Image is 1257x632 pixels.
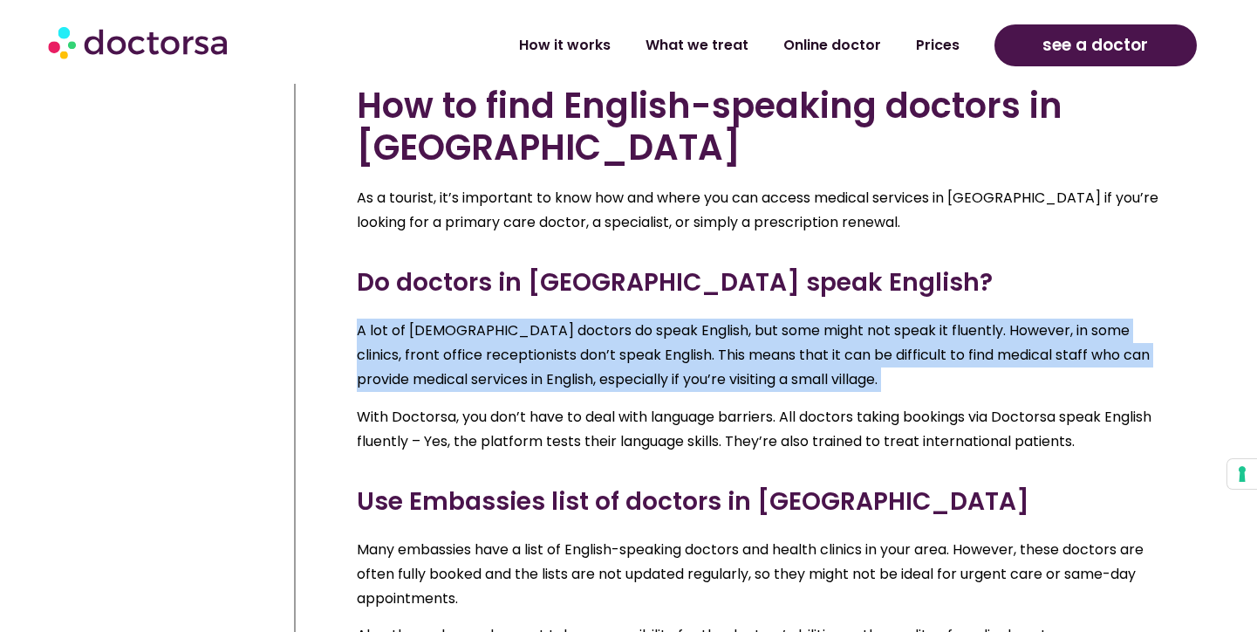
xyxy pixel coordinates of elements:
button: Your consent preferences for tracking technologies [1227,459,1257,489]
span: see a doctor [1042,31,1148,59]
nav: Menu [333,25,977,65]
h3: Use Embassies list of doctors in [GEOGRAPHIC_DATA] [357,484,1164,520]
p: As a tourist, it’s important to know how and where you can access medical services in [GEOGRAPHIC... [357,186,1164,235]
h3: Do doctors in [GEOGRAPHIC_DATA] speak English? [357,264,1164,301]
p: Many embassies have a list of English-speaking doctors and health clinics in your area. However, ... [357,538,1164,611]
h2: How to find English-speaking doctors in [GEOGRAPHIC_DATA] [357,85,1164,168]
a: see a doctor [994,24,1197,66]
a: How it works [502,25,628,65]
a: Online doctor [766,25,898,65]
a: What we treat [628,25,766,65]
a: Prices [898,25,977,65]
p: With Doctorsa, you don’t have to deal with language barriers. All doctors taking bookings via Doc... [357,405,1164,454]
p: A lot of [DEMOGRAPHIC_DATA] doctors do speak English, but some might not speak it fluently. Howev... [357,319,1164,392]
